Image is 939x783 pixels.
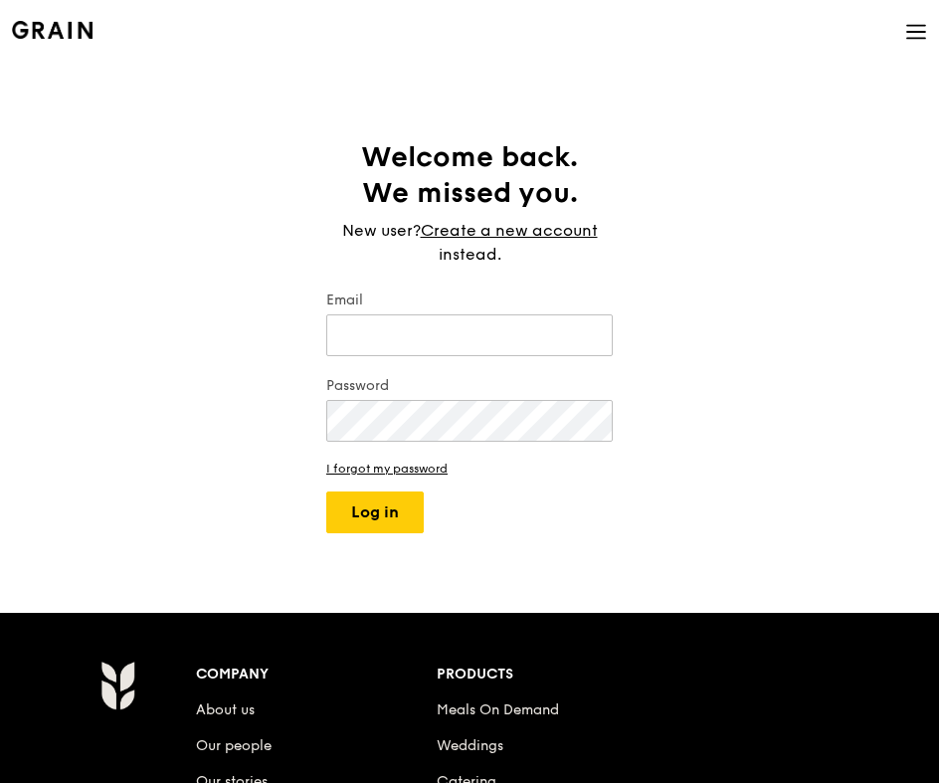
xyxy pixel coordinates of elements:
a: I forgot my password [326,462,613,476]
button: Log in [326,491,424,533]
a: Our people [196,737,272,754]
img: Grain [12,21,93,39]
span: instead. [439,245,501,264]
a: Create a new account [421,219,598,243]
a: Meals On Demand [437,701,559,718]
a: Weddings [437,737,503,754]
img: Grain [100,661,135,710]
div: Company [196,661,437,688]
label: Password [326,376,613,396]
h1: Welcome back. We missed you. [326,139,613,211]
span: New user? [342,221,421,240]
label: Email [326,291,613,310]
div: Products [437,661,883,688]
a: About us [196,701,255,718]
